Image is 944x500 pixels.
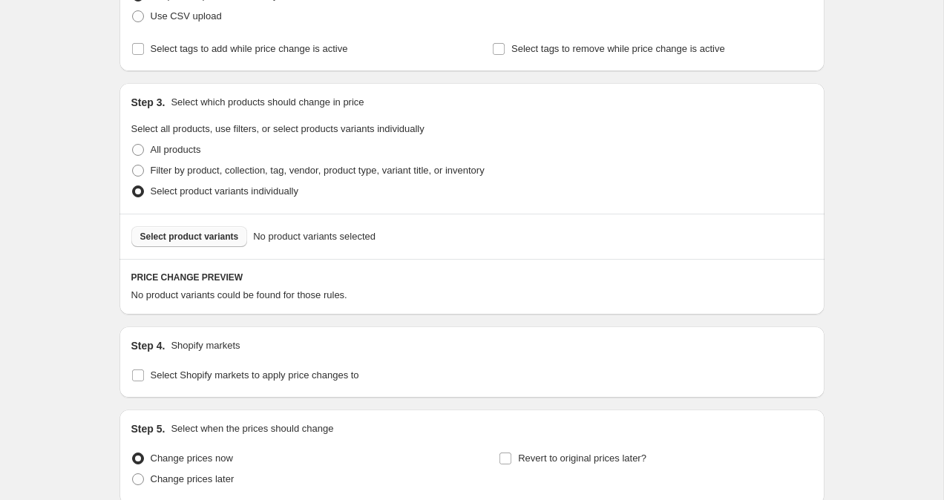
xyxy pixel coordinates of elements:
span: No product variants selected [253,229,376,244]
span: Revert to original prices later? [518,453,646,464]
h2: Step 5. [131,421,165,436]
span: Use CSV upload [151,10,222,22]
h2: Step 3. [131,95,165,110]
span: Filter by product, collection, tag, vendor, product type, variant title, or inventory [151,165,485,176]
p: Select which products should change in price [171,95,364,110]
span: No product variants could be found for those rules. [131,289,347,300]
span: Change prices now [151,453,233,464]
span: Select product variants individually [151,185,298,197]
span: Change prices later [151,473,235,484]
h2: Step 4. [131,338,165,353]
span: Select all products, use filters, or select products variants individually [131,123,425,134]
h6: PRICE CHANGE PREVIEW [131,272,813,283]
span: Select tags to add while price change is active [151,43,348,54]
span: Select Shopify markets to apply price changes to [151,369,359,381]
p: Select when the prices should change [171,421,333,436]
p: Shopify markets [171,338,240,353]
span: All products [151,144,201,155]
button: Select product variants [131,226,248,247]
span: Select tags to remove while price change is active [511,43,725,54]
span: Select product variants [140,231,239,243]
